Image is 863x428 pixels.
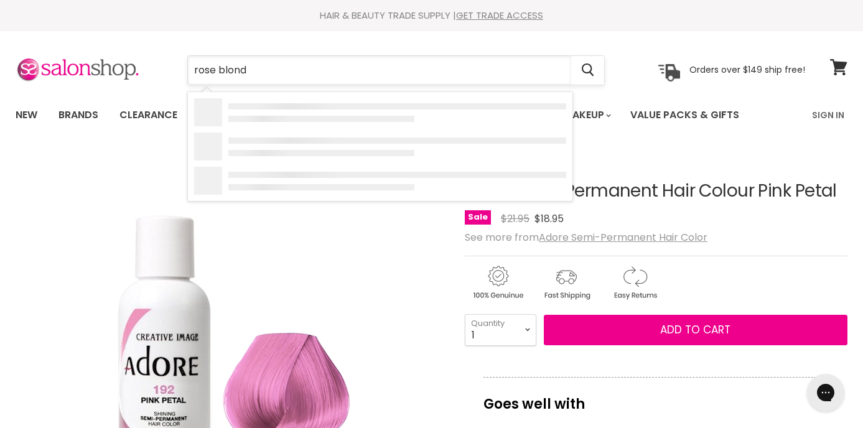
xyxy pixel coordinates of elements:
[49,102,108,128] a: Brands
[465,210,491,225] span: Sale
[465,230,707,244] span: See more from
[801,370,851,416] iframe: Gorgias live chat messenger
[6,102,47,128] a: New
[456,9,543,22] a: GET TRADE ACCESS
[501,212,529,226] span: $21.95
[660,322,730,337] span: Add to cart
[602,264,668,302] img: returns.gif
[554,102,618,128] a: Makeup
[534,212,564,226] span: $18.95
[544,315,847,346] button: Add to cart
[621,102,749,128] a: Value Packs & Gifts
[689,64,805,75] p: Orders over $149 ship free!
[188,56,571,85] input: Search
[539,230,707,244] a: Adore Semi-Permanent Hair Color
[465,314,536,345] select: Quantity
[571,56,604,85] button: Search
[6,97,777,133] ul: Main menu
[483,377,829,418] p: Goes well with
[465,182,847,201] h1: Adore Semi Permanent Hair Colour Pink Petal
[187,55,605,85] form: Product
[110,102,187,128] a: Clearance
[805,102,852,128] a: Sign In
[533,264,599,302] img: shipping.gif
[465,264,531,302] img: genuine.gif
